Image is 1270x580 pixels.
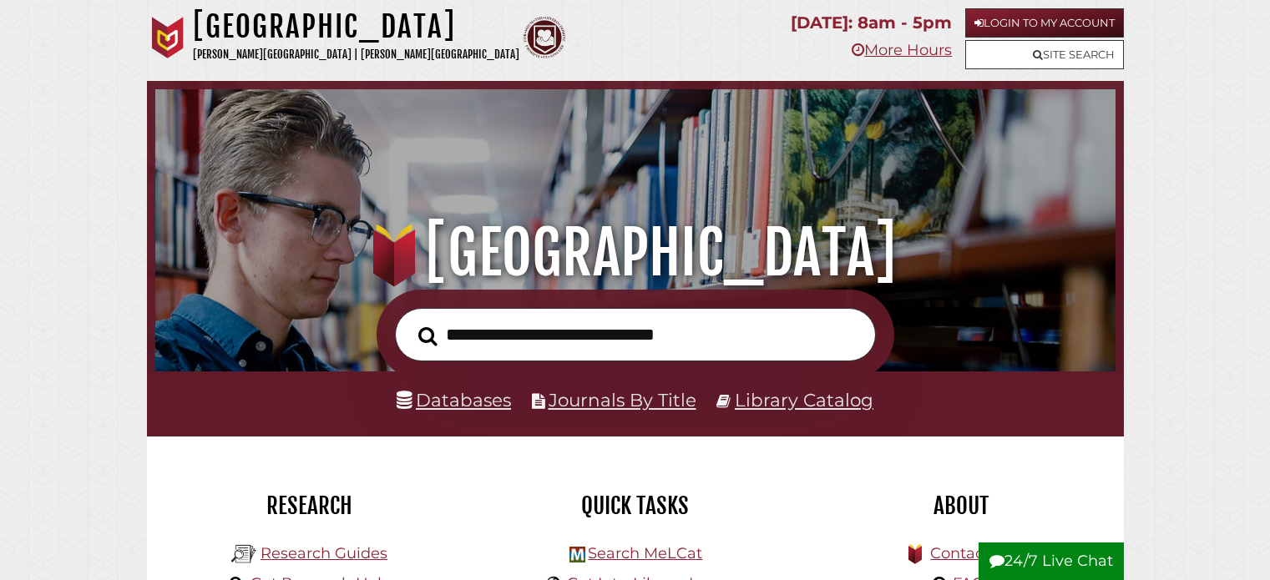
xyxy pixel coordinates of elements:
[965,40,1124,69] a: Site Search
[159,492,460,520] h2: Research
[930,544,1013,562] a: Contact Us
[524,17,565,58] img: Calvin Theological Seminary
[735,389,873,411] a: Library Catalog
[418,325,438,345] i: Search
[549,389,696,411] a: Journals By Title
[193,45,519,64] p: [PERSON_NAME][GEOGRAPHIC_DATA] | [PERSON_NAME][GEOGRAPHIC_DATA]
[231,542,256,567] img: Hekman Library Logo
[485,492,786,520] h2: Quick Tasks
[410,321,446,351] button: Search
[811,492,1111,520] h2: About
[852,41,952,59] a: More Hours
[791,8,952,38] p: [DATE]: 8am - 5pm
[588,544,702,562] a: Search MeLCat
[965,8,1124,38] a: Login to My Account
[261,544,387,562] a: Research Guides
[193,8,519,45] h1: [GEOGRAPHIC_DATA]
[397,389,511,411] a: Databases
[174,216,1095,290] h1: [GEOGRAPHIC_DATA]
[147,17,189,58] img: Calvin University
[569,547,585,562] img: Hekman Library Logo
